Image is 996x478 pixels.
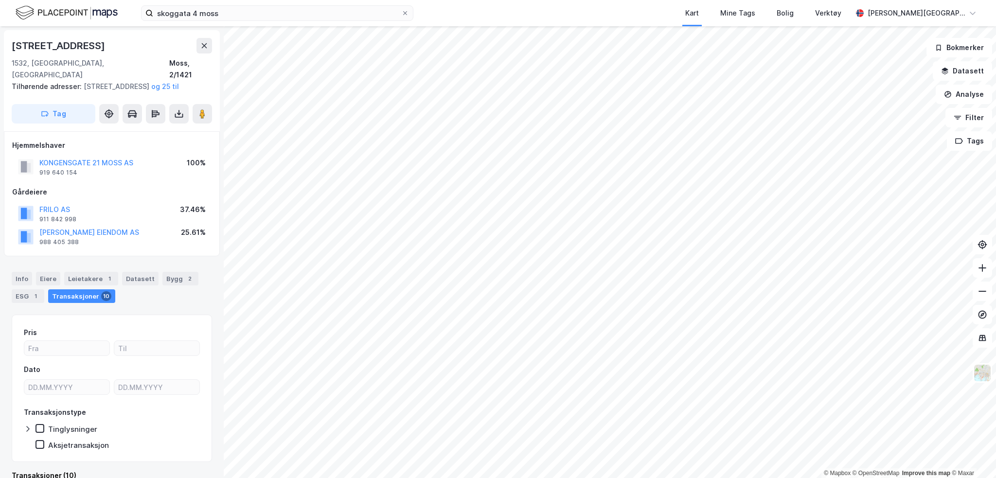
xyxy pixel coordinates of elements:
input: Fra [24,341,109,355]
div: Bolig [777,7,794,19]
iframe: Chat Widget [947,431,996,478]
input: Til [114,341,199,355]
div: Gårdeiere [12,186,212,198]
img: Z [973,364,992,382]
div: Pris [24,327,37,338]
a: Improve this map [902,470,950,477]
img: logo.f888ab2527a4732fd821a326f86c7f29.svg [16,4,118,21]
div: Bygg [162,272,198,285]
div: [PERSON_NAME][GEOGRAPHIC_DATA] [868,7,965,19]
button: Filter [945,108,992,127]
div: 1 [105,274,114,283]
button: Tag [12,104,95,124]
div: [STREET_ADDRESS] [12,81,204,92]
input: DD.MM.YYYY [114,380,199,394]
a: Mapbox [824,470,851,477]
div: 911 842 998 [39,215,76,223]
div: Transaksjonstype [24,407,86,418]
div: Kart [685,7,699,19]
div: Datasett [122,272,159,285]
div: Info [12,272,32,285]
input: Søk på adresse, matrikkel, gårdeiere, leietakere eller personer [153,6,401,20]
div: 1532, [GEOGRAPHIC_DATA], [GEOGRAPHIC_DATA] [12,57,169,81]
div: Mine Tags [720,7,755,19]
div: Dato [24,364,40,375]
div: Tinglysninger [48,425,97,434]
button: Analyse [936,85,992,104]
div: Eiere [36,272,60,285]
button: Tags [947,131,992,151]
div: 2 [185,274,195,283]
div: 37.46% [180,204,206,215]
div: ESG [12,289,44,303]
div: 919 640 154 [39,169,77,177]
div: 100% [187,157,206,169]
div: [STREET_ADDRESS] [12,38,107,53]
button: Datasett [933,61,992,81]
div: 1 [31,291,40,301]
a: OpenStreetMap [853,470,900,477]
div: Kontrollprogram for chat [947,431,996,478]
div: 10 [101,291,111,301]
div: Verktøy [815,7,841,19]
div: Hjemmelshaver [12,140,212,151]
input: DD.MM.YYYY [24,380,109,394]
div: Moss, 2/1421 [169,57,212,81]
div: 25.61% [181,227,206,238]
div: 988 405 388 [39,238,79,246]
button: Bokmerker [926,38,992,57]
span: Tilhørende adresser: [12,82,84,90]
div: Leietakere [64,272,118,285]
div: Aksjetransaksjon [48,441,109,450]
div: Transaksjoner [48,289,115,303]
